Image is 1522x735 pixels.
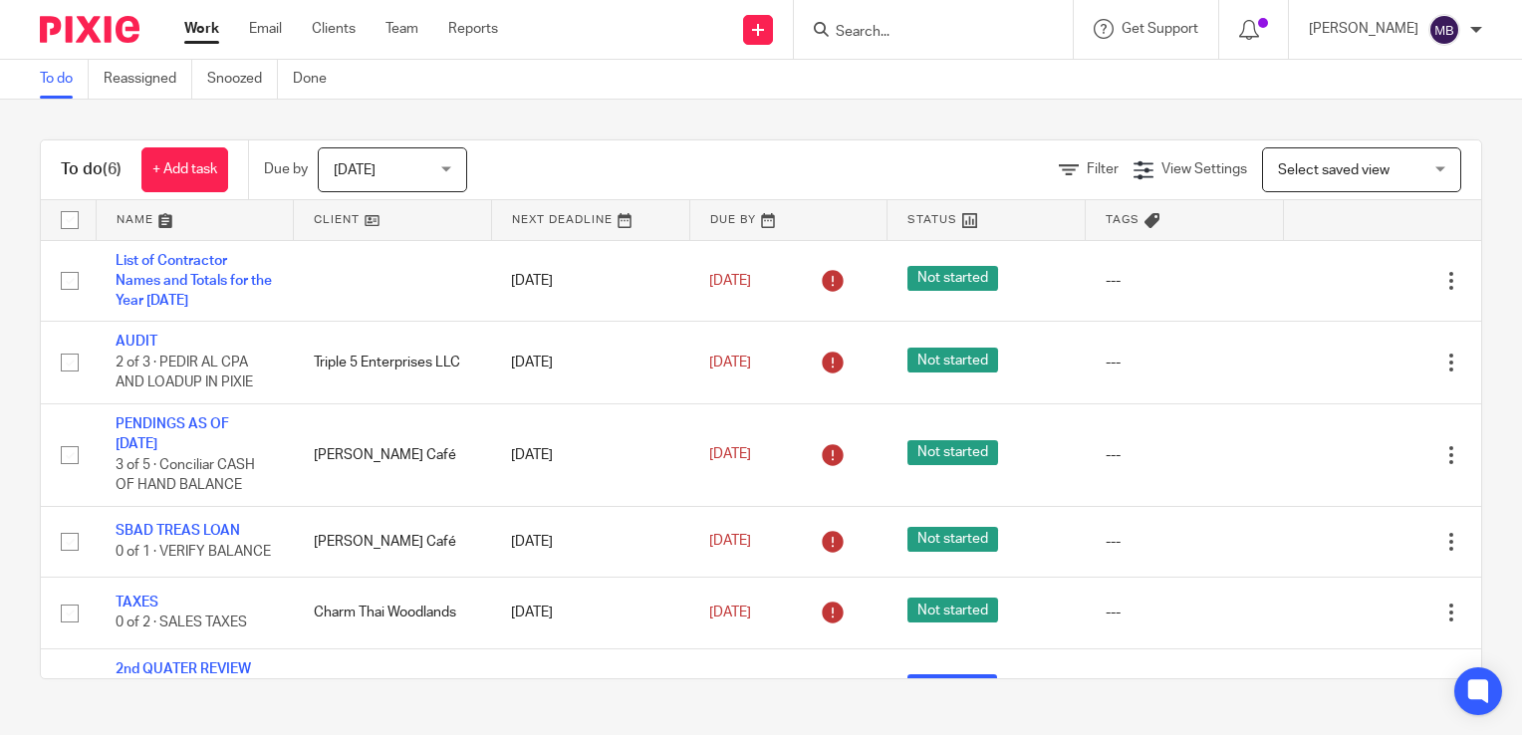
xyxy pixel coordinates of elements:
[249,19,282,39] a: Email
[907,598,998,622] span: Not started
[1428,14,1460,46] img: svg%3E
[184,19,219,39] a: Work
[491,506,689,577] td: [DATE]
[1309,19,1418,39] p: [PERSON_NAME]
[448,19,498,39] a: Reports
[40,16,139,43] img: Pixie
[1106,214,1140,225] span: Tags
[294,506,492,577] td: [PERSON_NAME] Café
[141,147,228,192] a: + Add task
[491,403,689,506] td: [DATE]
[709,356,751,369] span: [DATE]
[116,335,157,349] a: AUDIT
[1087,162,1119,176] span: Filter
[264,159,308,179] p: Due by
[334,163,376,177] span: [DATE]
[116,524,240,538] a: SBAD TREAS LOAN
[709,448,751,462] span: [DATE]
[294,578,492,648] td: Charm Thai Woodlands
[116,545,271,559] span: 0 of 1 · VERIFY BALANCE
[491,322,689,403] td: [DATE]
[385,19,418,39] a: Team
[491,240,689,322] td: [DATE]
[709,274,751,288] span: [DATE]
[294,648,492,730] td: Triple 5 Enterprises LLC
[207,60,278,99] a: Snoozed
[104,60,192,99] a: Reassigned
[1278,163,1390,177] span: Select saved view
[1122,22,1198,36] span: Get Support
[40,60,89,99] a: To do
[294,322,492,403] td: Triple 5 Enterprises LLC
[1106,532,1264,552] div: ---
[1106,353,1264,372] div: ---
[491,578,689,648] td: [DATE]
[907,674,997,699] span: In progress
[834,24,1013,42] input: Search
[116,356,253,390] span: 2 of 3 · PEDIR AL CPA AND LOADUP IN PIXIE
[294,403,492,506] td: [PERSON_NAME] Café
[1106,445,1264,465] div: ---
[116,615,247,629] span: 0 of 2 · SALES TAXES
[116,417,229,451] a: PENDINGS AS OF [DATE]
[491,648,689,730] td: [DATE]
[709,606,751,619] span: [DATE]
[1161,162,1247,176] span: View Settings
[116,596,158,610] a: TAXES
[116,662,251,676] a: 2nd QUATER REVIEW
[907,527,998,552] span: Not started
[907,266,998,291] span: Not started
[61,159,122,180] h1: To do
[103,161,122,177] span: (6)
[1106,603,1264,622] div: ---
[1106,271,1264,291] div: ---
[312,19,356,39] a: Clients
[907,348,998,372] span: Not started
[293,60,342,99] a: Done
[116,458,255,493] span: 3 of 5 · Conciliar CASH OF HAND BALANCE
[709,535,751,549] span: [DATE]
[907,440,998,465] span: Not started
[116,254,272,309] a: List of Contractor Names and Totals for the Year [DATE]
